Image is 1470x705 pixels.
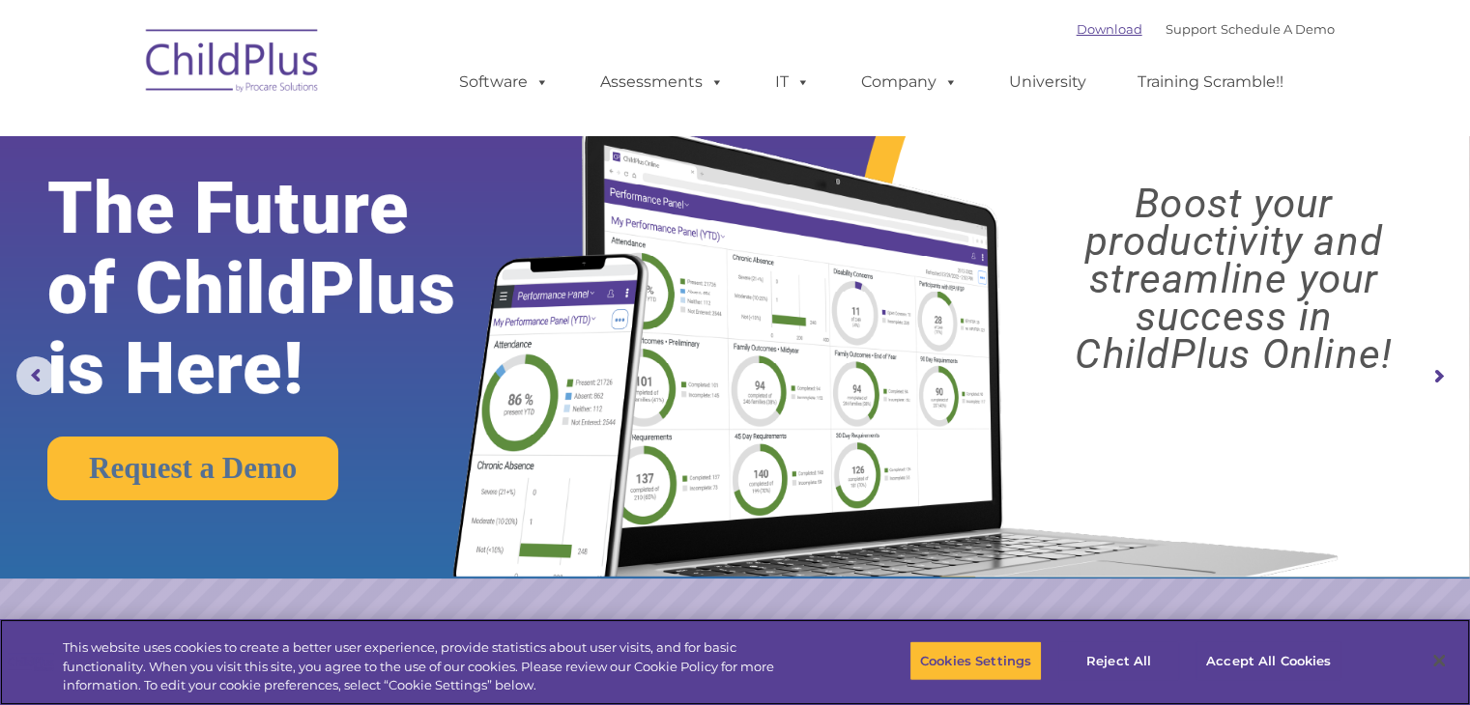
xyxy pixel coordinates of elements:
[1418,639,1460,682] button: Close
[47,437,338,500] a: Request a Demo
[269,127,328,142] span: Last name
[1196,640,1341,681] button: Accept All Cookies
[47,168,517,409] rs-layer: The Future of ChildPlus is Here!
[581,63,743,101] a: Assessments
[1077,21,1335,37] font: |
[1166,21,1217,37] a: Support
[1077,21,1142,37] a: Download
[1221,21,1335,37] a: Schedule A Demo
[136,15,330,112] img: ChildPlus by Procare Solutions
[756,63,829,101] a: IT
[990,63,1106,101] a: University
[269,207,351,221] span: Phone number
[909,640,1042,681] button: Cookies Settings
[842,63,977,101] a: Company
[1016,184,1452,373] rs-layer: Boost your productivity and streamline your success in ChildPlus Online!
[63,638,809,695] div: This website uses cookies to create a better user experience, provide statistics about user visit...
[440,63,568,101] a: Software
[1118,63,1303,101] a: Training Scramble!!
[1058,640,1179,681] button: Reject All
